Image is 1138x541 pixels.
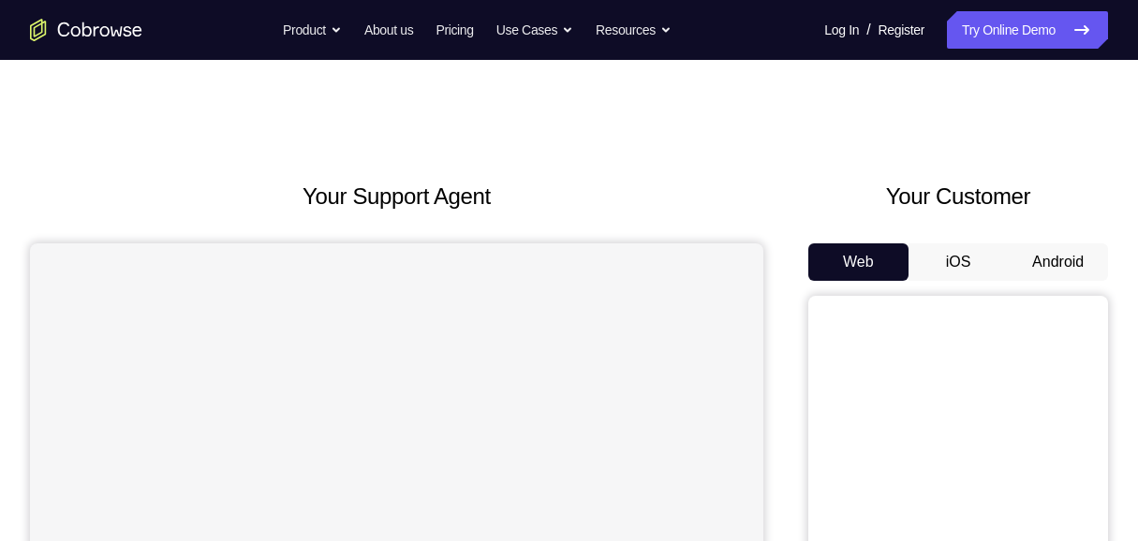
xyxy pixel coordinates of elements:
[30,19,142,41] a: Go to the home page
[1008,243,1108,281] button: Android
[909,243,1009,281] button: iOS
[947,11,1108,49] a: Try Online Demo
[596,11,672,49] button: Resources
[824,11,859,49] a: Log In
[879,11,924,49] a: Register
[364,11,413,49] a: About us
[436,11,473,49] a: Pricing
[808,180,1108,213] h2: Your Customer
[283,11,342,49] button: Product
[866,19,870,41] span: /
[496,11,573,49] button: Use Cases
[808,243,909,281] button: Web
[30,180,763,213] h2: Your Support Agent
